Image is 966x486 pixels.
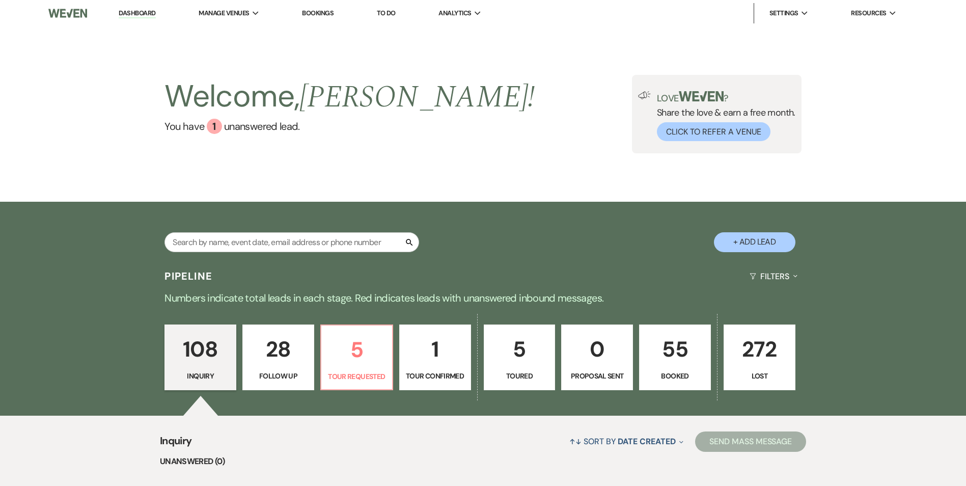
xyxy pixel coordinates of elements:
[119,9,155,18] a: Dashboard
[638,91,651,99] img: loud-speaker-illustration.svg
[490,332,549,366] p: 5
[164,119,535,134] a: You have 1 unanswered lead.
[242,325,314,391] a: 28Follow Up
[117,290,850,306] p: Numbers indicate total leads in each stage. Red indicates leads with unanswered inbound messages.
[646,332,704,366] p: 55
[48,3,87,24] img: Weven Logo
[249,332,308,366] p: 28
[730,332,789,366] p: 272
[327,333,386,367] p: 5
[406,370,464,382] p: Tour Confirmed
[618,436,675,447] span: Date Created
[568,370,626,382] p: Proposal Sent
[646,370,704,382] p: Booked
[490,370,549,382] p: Toured
[639,325,711,391] a: 55Booked
[651,91,795,141] div: Share the love & earn a free month.
[164,269,212,283] h3: Pipeline
[568,332,626,366] p: 0
[406,332,464,366] p: 1
[164,325,236,391] a: 108Inquiry
[484,325,556,391] a: 5Toured
[565,428,687,455] button: Sort By Date Created
[164,75,535,119] h2: Welcome,
[724,325,795,391] a: 272Lost
[164,232,419,252] input: Search by name, event date, email address or phone number
[399,325,471,391] a: 1Tour Confirmed
[199,8,249,18] span: Manage Venues
[160,455,806,468] li: Unanswered (0)
[320,325,393,391] a: 5Tour Requested
[769,8,798,18] span: Settings
[171,332,230,366] p: 108
[657,122,770,141] button: Click to Refer a Venue
[249,370,308,382] p: Follow Up
[299,74,535,121] span: [PERSON_NAME] !
[327,371,386,382] p: Tour Requested
[679,91,724,101] img: weven-logo-green.svg
[714,232,795,252] button: + Add Lead
[438,8,471,18] span: Analytics
[657,91,795,103] p: Love ?
[207,119,222,134] div: 1
[171,370,230,382] p: Inquiry
[160,433,192,455] span: Inquiry
[569,436,582,447] span: ↑↓
[695,431,806,452] button: Send Mass Message
[377,9,396,17] a: To Do
[746,263,801,290] button: Filters
[561,325,633,391] a: 0Proposal Sent
[730,370,789,382] p: Lost
[302,9,334,17] a: Bookings
[851,8,886,18] span: Resources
